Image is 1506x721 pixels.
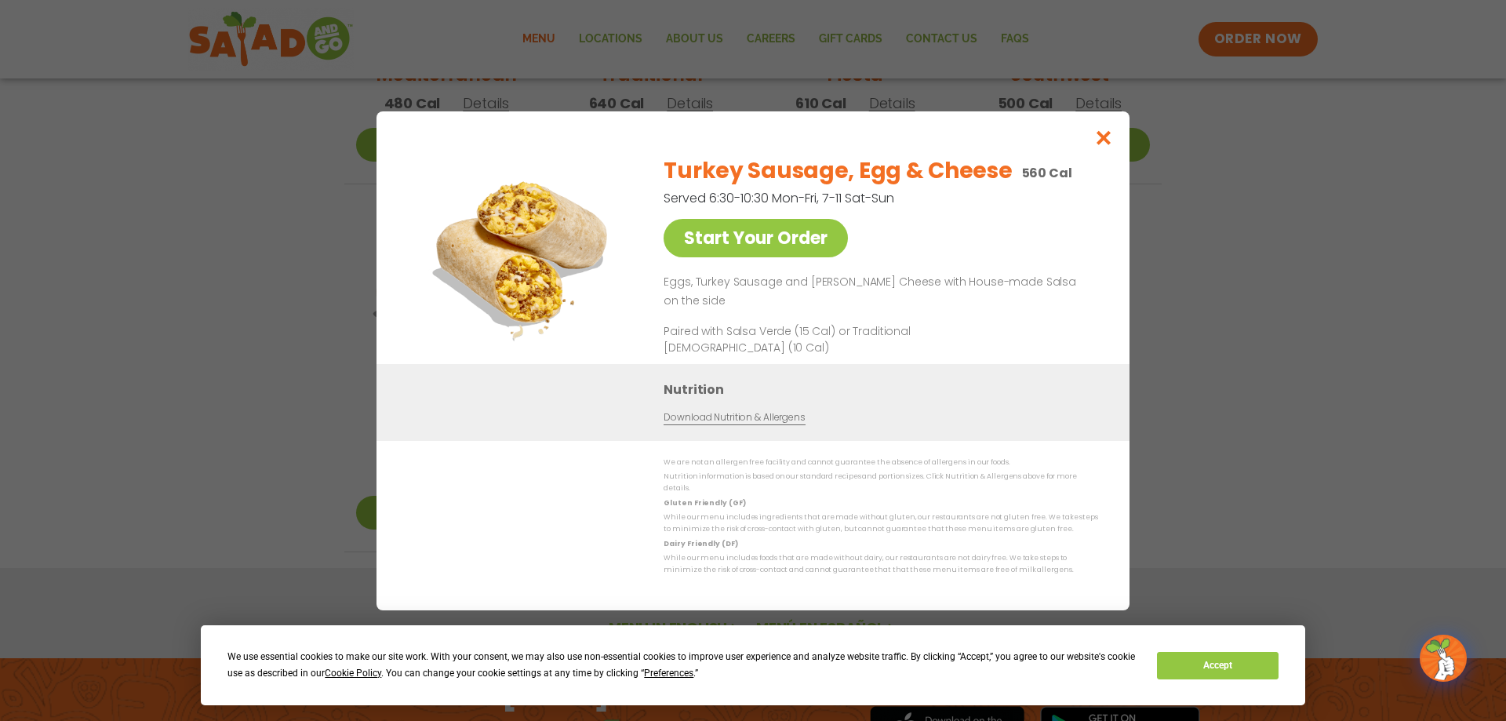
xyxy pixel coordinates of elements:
div: Cookie Consent Prompt [201,625,1305,705]
p: 560 Cal [1022,163,1072,183]
a: Download Nutrition & Allergens [664,410,805,424]
h3: Nutrition [664,379,1106,399]
button: Accept [1157,652,1278,679]
div: We use essential cookies to make our site work. With your consent, we may also use non-essential ... [227,649,1138,682]
p: While our menu includes ingredients that are made without gluten, our restaurants are not gluten ... [664,512,1098,536]
p: Paired with Salsa Verde (15 Cal) or Traditional [DEMOGRAPHIC_DATA] (10 Cal) [664,322,954,355]
span: Cookie Policy [325,668,381,679]
p: Eggs, Turkey Sausage and [PERSON_NAME] Cheese with House-made Salsa on the side [664,273,1092,311]
a: Start Your Order [664,219,848,257]
span: Preferences [644,668,693,679]
img: Featured product photo for Turkey Sausage, Egg & Cheese [412,143,631,362]
button: Close modal [1079,111,1129,164]
p: Served 6:30-10:30 Mon-Fri, 7-11 Sat-Sun [664,188,1017,208]
strong: Dairy Friendly (DF) [664,538,737,548]
h2: Turkey Sausage, Egg & Cheese [664,155,1012,188]
p: We are not an allergen free facility and cannot guarantee the absence of allergens in our foods. [664,457,1098,468]
img: wpChatIcon [1421,636,1465,680]
p: Nutrition information is based on our standard recipes and portion sizes. Click Nutrition & Aller... [664,471,1098,495]
p: While our menu includes foods that are made without dairy, our restaurants are not dairy free. We... [664,552,1098,577]
strong: Gluten Friendly (GF) [664,497,745,507]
